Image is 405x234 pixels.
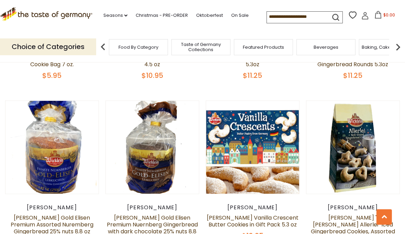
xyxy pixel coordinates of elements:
img: next arrow [391,40,405,54]
span: $10.95 [142,71,163,80]
a: Food By Category [119,45,158,50]
button: $0.00 [370,11,400,21]
div: [PERSON_NAME] [306,204,400,211]
span: $11.25 [344,71,363,80]
a: Featured Products [243,45,284,50]
img: Wicklein [306,101,400,194]
a: Seasons [103,12,127,19]
a: Oktoberfest [196,12,223,19]
span: $5.95 [42,71,61,80]
img: Wicklein [206,101,299,194]
a: [PERSON_NAME] Vanilla Crescent Butter Cookies in Gift Pack 5.3 oz [207,214,299,229]
a: Beverages [314,45,338,50]
img: previous arrow [96,40,110,54]
img: Wicklein [5,101,99,194]
img: Wicklein [106,101,199,194]
span: $11.25 [243,71,262,80]
div: [PERSON_NAME] [5,204,99,211]
div: [PERSON_NAME] [105,204,199,211]
a: On Sale [231,12,249,19]
div: [PERSON_NAME] [206,204,300,211]
span: $0.00 [383,12,395,18]
a: Taste of Germany Collections [173,42,228,52]
a: Christmas - PRE-ORDER [136,12,188,19]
